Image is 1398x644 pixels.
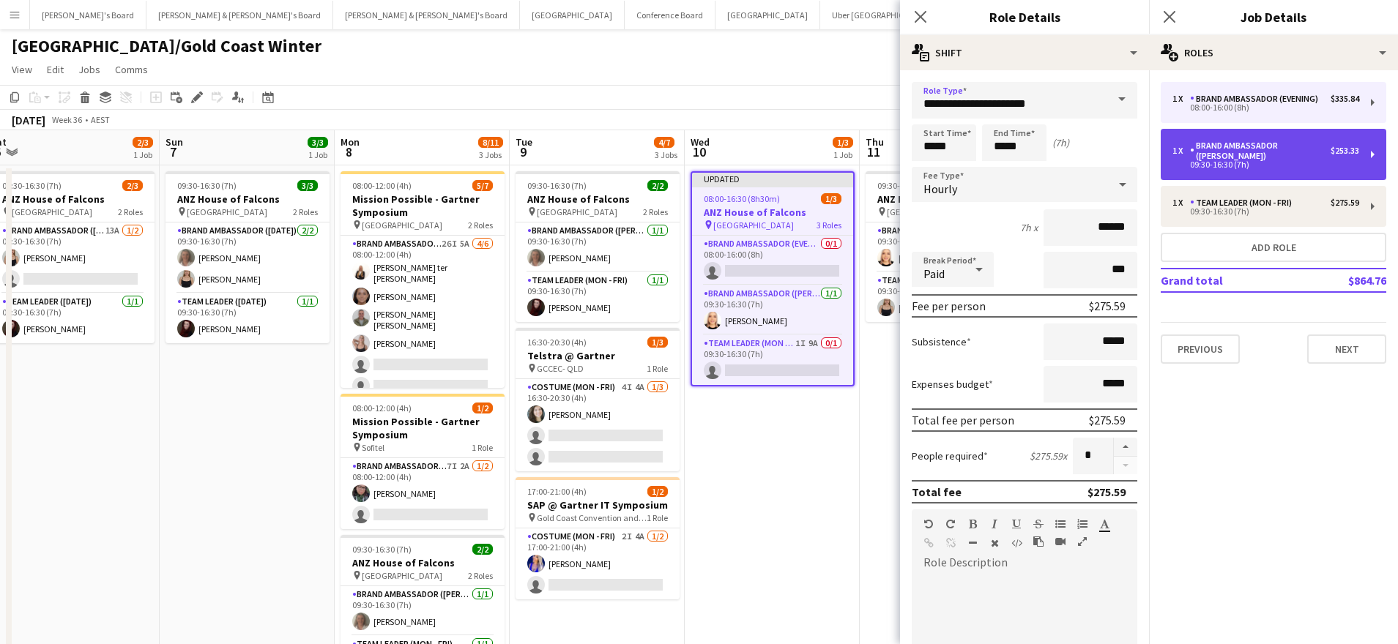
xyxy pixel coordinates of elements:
[166,171,330,343] app-job-card: 09:30-16:30 (7h)3/3ANZ House of Falcons [GEOGRAPHIC_DATA]2 RolesBrand Ambassador ([DATE])2/209:30...
[923,518,934,530] button: Undo
[625,1,715,29] button: Conference Board
[912,335,971,348] label: Subsistence
[293,206,318,217] span: 2 Roles
[118,206,143,217] span: 2 Roles
[341,236,505,400] app-card-role: Brand Ambassador ([PERSON_NAME])26I5A4/608:00-12:00 (4h)[PERSON_NAME] ter [PERSON_NAME][PERSON_NA...
[1331,198,1359,208] div: $275.59
[1055,518,1066,530] button: Unordered List
[923,266,945,281] span: Paid
[866,192,1030,206] h3: ANZ House of Falcons
[1055,536,1066,547] button: Insert video
[688,143,710,160] span: 10
[537,512,647,523] span: Gold Coast Convention and Exhibition Centre
[516,222,680,272] app-card-role: Brand Ambassador ([PERSON_NAME])1/109:30-16:30 (7h)[PERSON_NAME]
[967,518,978,530] button: Bold
[1087,484,1126,499] div: $275.59
[341,394,505,529] app-job-card: 08:00-12:00 (4h)1/2Mission Possible - Gartner Symposium Sofitel1 RoleBrand Ambassador ([PERSON_NA...
[989,537,1000,549] button: Clear Formatting
[833,149,852,160] div: 1 Job
[109,60,154,79] a: Comms
[821,193,841,204] span: 1/3
[1190,94,1324,104] div: Brand Ambassador (Evening)
[1172,146,1190,156] div: 1 x
[472,402,493,413] span: 1/2
[1172,104,1359,111] div: 08:00-16:00 (8h)
[352,402,412,413] span: 08:00-12:00 (4h)
[166,135,183,149] span: Sun
[362,570,442,581] span: [GEOGRAPHIC_DATA]
[713,220,794,231] span: [GEOGRAPHIC_DATA]
[647,363,668,374] span: 1 Role
[692,285,853,335] app-card-role: Brand Ambassador ([PERSON_NAME])1/109:30-16:30 (7h)[PERSON_NAME]
[1011,518,1022,530] button: Underline
[1089,413,1126,427] div: $275.59
[479,149,502,160] div: 3 Jobs
[1161,269,1300,292] td: Grand total
[912,378,993,391] label: Expenses budget
[47,63,64,76] span: Edit
[1030,449,1067,463] div: $275.59 x
[468,220,493,231] span: 2 Roles
[537,206,617,217] span: [GEOGRAPHIC_DATA]
[352,544,412,555] span: 09:30-16:30 (7h)
[516,328,680,471] div: 16:30-20:30 (4h)1/3Telstra @ Gartner GCCEC- QLD1 RoleCostume (Mon - Fri)4I4A1/316:30-20:30 (4h)[P...
[866,135,884,149] span: Thu
[866,222,1030,272] app-card-role: Brand Ambassador ([PERSON_NAME])1/109:30-16:30 (7h)[PERSON_NAME]
[516,272,680,322] app-card-role: Team Leader (Mon - Fri)1/109:30-16:30 (7h)[PERSON_NAME]
[338,143,360,160] span: 8
[1149,35,1398,70] div: Roles
[647,486,668,497] span: 1/2
[1033,536,1044,547] button: Paste as plain text
[1331,94,1359,104] div: $335.84
[1190,141,1331,161] div: Brand Ambassador ([PERSON_NAME])
[647,180,668,191] span: 2/2
[12,206,92,217] span: [GEOGRAPHIC_DATA]
[516,171,680,322] app-job-card: 09:30-16:30 (7h)2/2ANZ House of Falcons [GEOGRAPHIC_DATA]2 RolesBrand Ambassador ([PERSON_NAME])1...
[6,60,38,79] a: View
[866,171,1030,322] app-job-card: 09:30-16:30 (7h)2/2ANZ House of Falcons [GEOGRAPHIC_DATA]2 RolesBrand Ambassador ([PERSON_NAME])1...
[177,180,237,191] span: 09:30-16:30 (7h)
[1172,94,1190,104] div: 1 x
[472,544,493,555] span: 2/2
[1077,536,1087,547] button: Fullscreen
[166,293,330,343] app-card-role: Team Leader ([DATE])1/109:30-16:30 (7h)[PERSON_NAME]
[516,498,680,512] h3: SAP @ Gartner IT Symposium
[1033,518,1044,530] button: Strikethrough
[900,7,1149,26] h3: Role Details
[877,180,937,191] span: 09:30-16:30 (7h)
[833,137,853,148] span: 1/3
[692,335,853,385] app-card-role: Team Leader (Mon - Fri)1I9A0/109:30-16:30 (7h)
[341,415,505,441] h3: Mission Possible - Gartner Symposium
[647,512,668,523] span: 1 Role
[1172,198,1190,208] div: 1 x
[691,171,855,386] div: Updated08:00-16:30 (8h30m)1/3ANZ House of Falcons [GEOGRAPHIC_DATA]3 RolesBrand Ambassador (Eveni...
[817,220,841,231] span: 3 Roles
[1190,198,1298,208] div: Team Leader (Mon - Fri)
[115,63,148,76] span: Comms
[341,586,505,636] app-card-role: Brand Ambassador ([PERSON_NAME])1/109:30-16:30 (7h)[PERSON_NAME]
[333,1,520,29] button: [PERSON_NAME] & [PERSON_NAME]'s Board
[468,570,493,581] span: 2 Roles
[122,180,143,191] span: 2/3
[72,60,106,79] a: Jobs
[1307,334,1386,364] button: Next
[912,413,1014,427] div: Total fee per person
[341,556,505,569] h3: ANZ House of Falcons
[187,206,267,217] span: [GEOGRAPHIC_DATA]
[691,135,710,149] span: Wed
[866,272,1030,322] app-card-role: Team Leader (Mon - Fri)1/109:30-16:30 (7h)[PERSON_NAME]
[692,173,853,184] div: Updated
[654,137,674,148] span: 4/7
[1300,269,1386,292] td: $864.76
[945,518,956,530] button: Redo
[48,114,85,125] span: Week 36
[516,477,680,599] div: 17:00-21:00 (4h)1/2SAP @ Gartner IT Symposium Gold Coast Convention and Exhibition Centre1 RoleCo...
[12,35,321,57] h1: [GEOGRAPHIC_DATA]/Gold Coast Winter
[41,60,70,79] a: Edit
[362,220,442,231] span: [GEOGRAPHIC_DATA]
[513,143,532,160] span: 9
